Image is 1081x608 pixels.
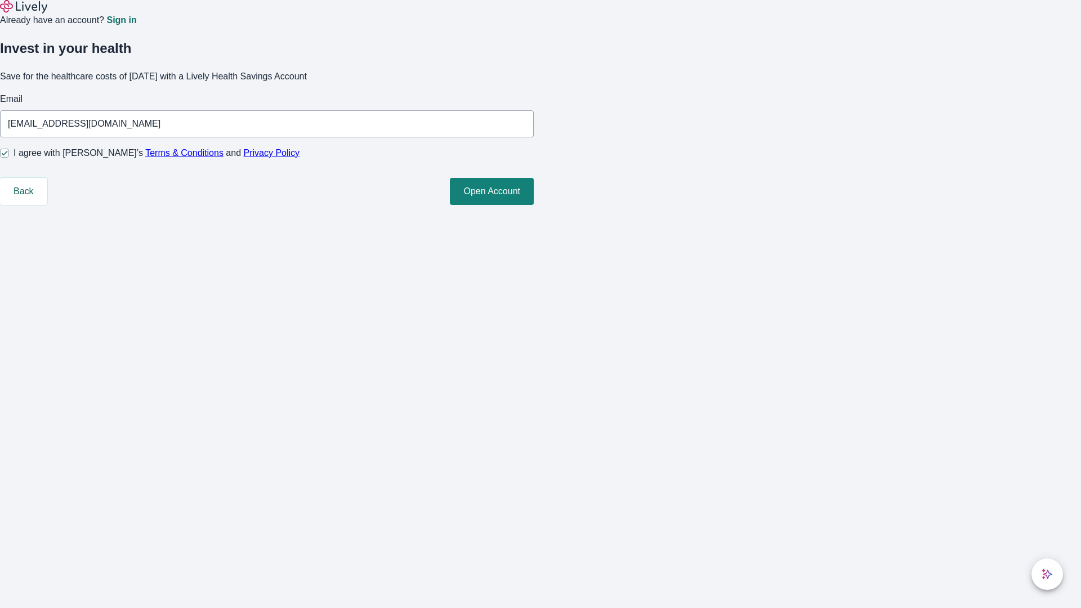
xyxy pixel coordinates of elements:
svg: Lively AI Assistant [1042,569,1053,580]
a: Privacy Policy [244,148,300,158]
span: I agree with [PERSON_NAME]’s and [14,146,300,160]
button: Open Account [450,178,534,205]
a: Sign in [106,16,136,25]
button: chat [1031,558,1063,590]
a: Terms & Conditions [145,148,224,158]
